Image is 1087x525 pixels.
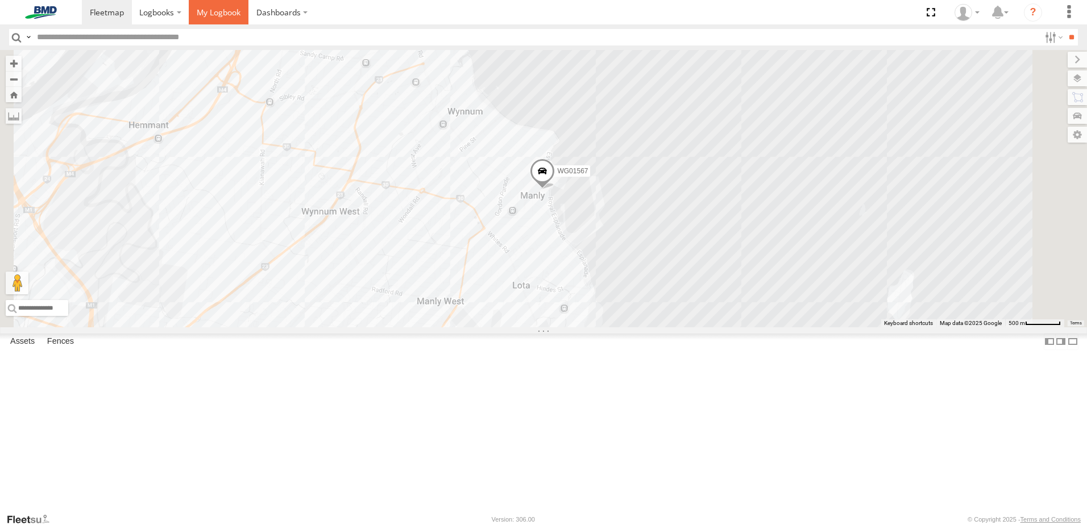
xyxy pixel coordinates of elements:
label: Search Query [24,29,33,45]
span: Map data ©2025 Google [940,320,1002,326]
label: Search Filter Options [1040,29,1065,45]
label: Measure [6,108,22,124]
label: Map Settings [1068,127,1087,143]
a: Terms (opens in new tab) [1070,321,1082,326]
div: Version: 306.00 [492,516,535,523]
a: Terms and Conditions [1020,516,1081,523]
label: Assets [5,334,40,349]
button: Keyboard shortcuts [884,319,933,327]
span: 500 m [1009,320,1025,326]
label: Fences [42,334,80,349]
button: Drag Pegman onto the map to open Street View [6,272,28,294]
label: Hide Summary Table [1067,334,1078,350]
label: Dock Summary Table to the Left [1044,334,1055,350]
div: © Copyright 2025 - [968,516,1081,523]
button: Map scale: 500 m per 59 pixels [1005,319,1064,327]
button: Zoom in [6,56,22,71]
button: Zoom out [6,71,22,87]
a: Visit our Website [6,514,59,525]
img: bmd-logo.svg [11,6,70,19]
div: Matt Beggs [951,4,984,21]
button: Zoom Home [6,87,22,102]
span: WG01567 [557,167,588,175]
label: Dock Summary Table to the Right [1055,334,1067,350]
i: ? [1024,3,1042,22]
